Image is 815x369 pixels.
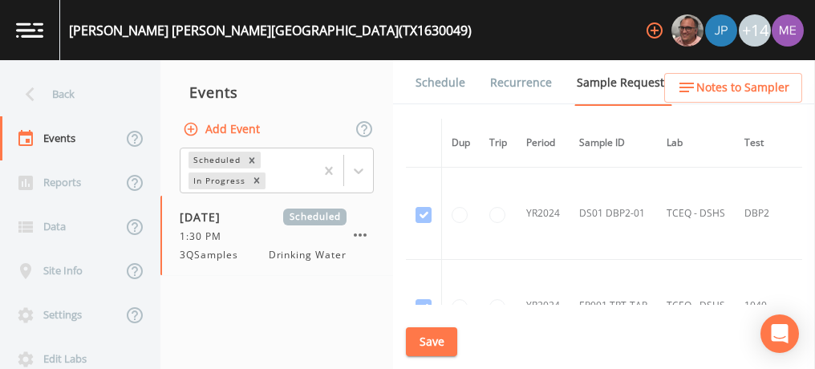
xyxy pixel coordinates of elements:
th: Sample ID [570,119,657,168]
a: COC Details [692,60,760,105]
div: +14 [739,14,771,47]
div: In Progress [189,172,248,189]
span: Scheduled [283,209,347,225]
td: DBP2 [735,168,801,260]
button: Notes to Sampler [664,73,802,103]
td: EP001 TRT-TAP [570,260,657,352]
td: TCEQ - DSHS [657,260,735,352]
img: e2d790fa78825a4bb76dcb6ab311d44c [671,14,703,47]
td: YR2024 [517,168,570,260]
th: Period [517,119,570,168]
button: Add Event [180,115,266,144]
img: logo [16,22,43,38]
td: 1040 [735,260,801,352]
span: 1:30 PM [180,229,231,244]
div: Joshua gere Paul [704,14,738,47]
span: [DATE] [180,209,232,225]
div: Open Intercom Messenger [760,314,799,353]
img: 41241ef155101aa6d92a04480b0d0000 [705,14,737,47]
td: DS01 DBP2-01 [570,168,657,260]
span: Notes to Sampler [696,78,789,98]
th: Lab [657,119,735,168]
div: Scheduled [189,152,243,168]
a: Sample Requests [574,60,672,106]
th: Trip [480,119,517,168]
a: Recurrence [488,60,554,105]
th: Dup [442,119,480,168]
th: Test [735,119,801,168]
span: Drinking Water [269,248,347,262]
td: TCEQ - DSHS [657,168,735,260]
div: Mike Franklin [671,14,704,47]
button: Save [406,327,457,357]
div: Remove Scheduled [243,152,261,168]
img: d4d65db7c401dd99d63b7ad86343d265 [772,14,804,47]
div: [PERSON_NAME] [PERSON_NAME][GEOGRAPHIC_DATA] (TX1630049) [69,21,472,40]
a: Schedule [413,60,468,105]
span: 3QSamples [180,248,248,262]
a: [DATE]Scheduled1:30 PM3QSamplesDrinking Water [160,196,393,276]
div: Remove In Progress [248,172,266,189]
td: YR2024 [517,260,570,352]
div: Events [160,72,393,112]
a: Forms [413,105,451,150]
